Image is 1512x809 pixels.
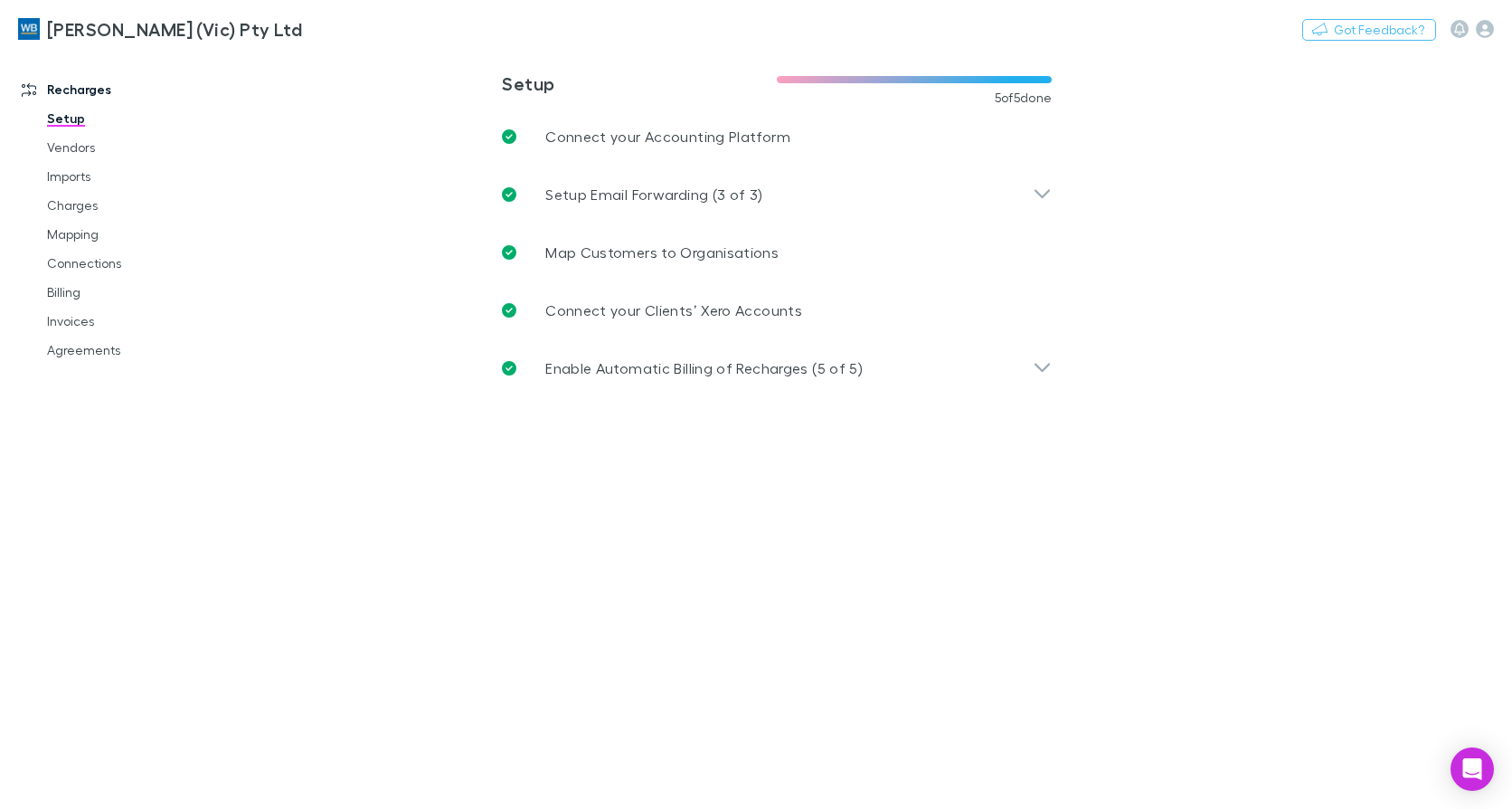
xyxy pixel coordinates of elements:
[545,126,790,148] p: Connect your Accounting Platform
[545,184,762,205] p: Setup Email Forwarding (3 of 3)
[487,108,1066,166] a: Connect your Accounting Platform
[1451,747,1494,791] div: Open Intercom Messenger
[545,300,802,321] p: Connect your Clients’ Xero Accounts
[487,339,1066,397] div: Enable Automatic Billing of Recharges (5 of 5)
[487,224,1066,281] a: Map Customers to Organisations
[4,75,240,104] a: Recharges
[29,220,240,249] a: Mapping
[487,166,1066,224] div: Setup Email Forwarding (3 of 3)
[29,278,240,307] a: Billing
[502,72,777,94] h3: Setup
[487,281,1066,339] a: Connect your Clients’ Xero Accounts
[545,242,779,263] p: Map Customers to Organisations
[29,133,240,162] a: Vendors
[47,18,302,40] h3: [PERSON_NAME] (Vic) Pty Ltd
[1302,19,1436,41] button: Got Feedback?
[545,357,863,379] p: Enable Automatic Billing of Recharges (5 of 5)
[29,336,240,365] a: Agreements
[18,18,40,40] img: William Buck (Vic) Pty Ltd's Logo
[29,162,240,191] a: Imports
[29,104,240,133] a: Setup
[29,191,240,220] a: Charges
[29,307,240,336] a: Invoices
[7,7,313,51] a: [PERSON_NAME] (Vic) Pty Ltd
[29,249,240,278] a: Connections
[995,90,1053,105] span: 5 of 5 done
